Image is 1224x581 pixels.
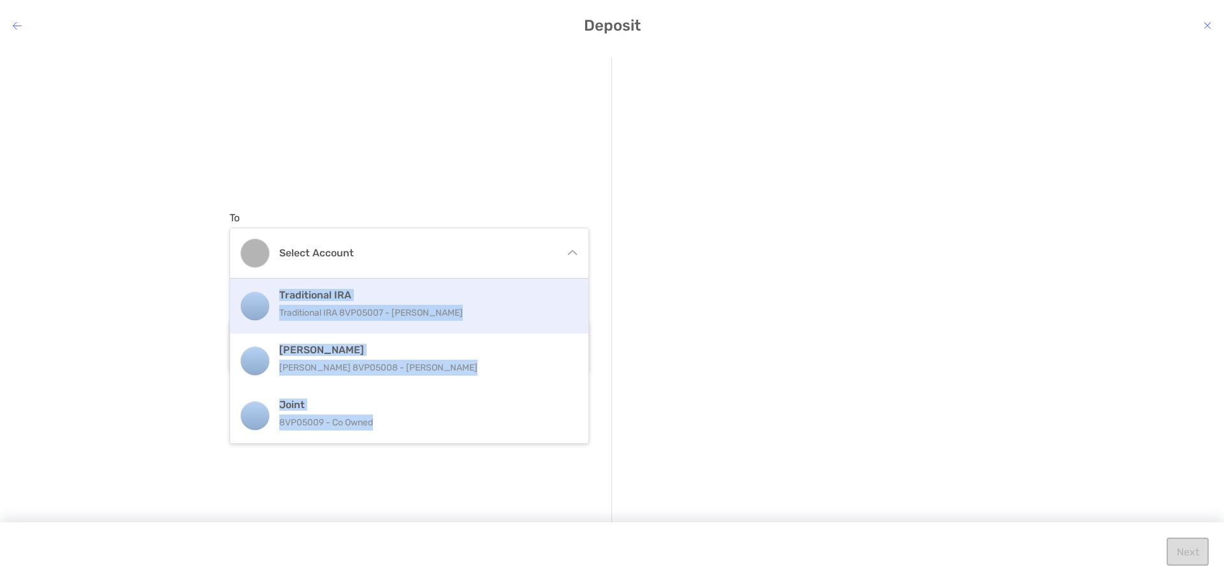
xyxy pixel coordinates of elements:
p: [PERSON_NAME] 8VP05008 - [PERSON_NAME] [279,360,567,376]
h4: Traditional IRA [279,289,567,301]
p: Traditional IRA 8VP05007 - [PERSON_NAME] [279,305,567,321]
h4: [PERSON_NAME] [279,344,567,356]
img: Traditional IRA [241,292,269,320]
h4: Joint [279,399,567,411]
img: Joint [241,402,269,430]
img: Roth IRA [241,347,269,375]
p: 8VP05009 - Co Owned [279,415,567,430]
h4: Select account [279,247,555,259]
label: To [229,212,240,224]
